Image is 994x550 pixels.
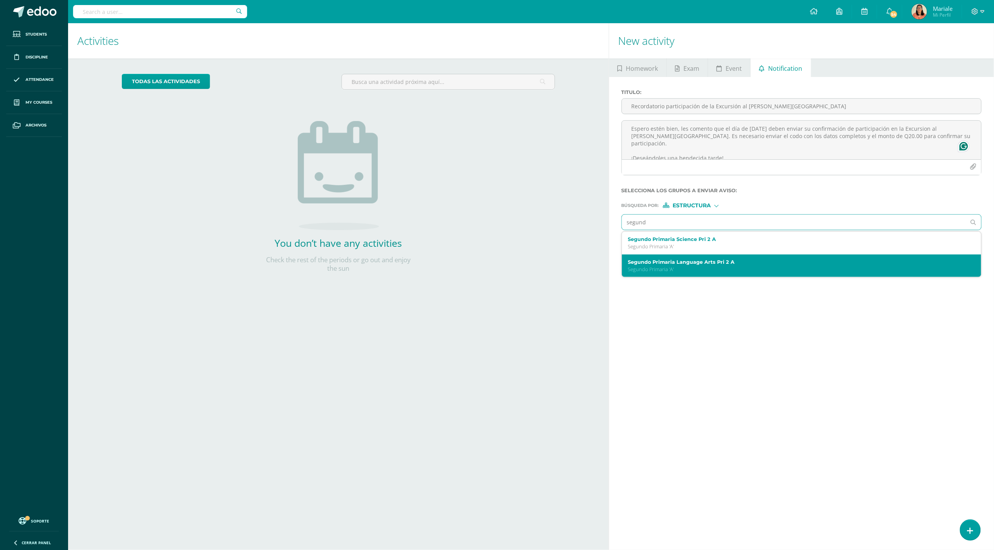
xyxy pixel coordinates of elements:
[673,203,711,208] span: Estructura
[9,515,59,526] a: Soporte
[933,5,953,12] span: Mariale
[708,58,750,77] a: Event
[618,23,985,58] h1: New activity
[6,46,62,69] a: Discipline
[628,243,959,250] p: Segundo Primaria 'A'
[628,236,959,242] label: Segundo Primaria Science Pri 2 A
[684,59,700,78] span: Exam
[122,74,210,89] a: todas las Actividades
[622,188,982,193] label: Selecciona los grupos a enviar aviso :
[622,215,966,230] input: Ej. Primero primaria
[890,10,898,19] span: 54
[77,23,599,58] h1: Activities
[26,99,52,106] span: My courses
[912,4,927,19] img: 02cf3c82186e5c509f92851003fa9c4f.png
[6,91,62,114] a: My courses
[31,518,50,524] span: Soporte
[73,5,247,18] input: Search a user…
[261,256,416,273] p: Check the rest of the periods or go out and enjoy the sun
[261,236,416,249] h2: You don’t have any activities
[622,203,659,208] span: Búsqueda por :
[622,99,981,114] input: Titulo
[6,114,62,137] a: Archivos
[622,89,982,95] label: Titulo :
[26,122,46,128] span: Archivos
[26,31,47,38] span: Students
[751,58,811,77] a: Notification
[298,121,379,230] img: no_activities.png
[628,266,959,273] p: Segundo Primaria 'A'
[626,59,658,78] span: Homework
[6,23,62,46] a: Students
[26,54,48,60] span: Discipline
[622,121,981,159] textarea: Buenas tardes Padres de Familia. Espero estén bien, les comento que el día de [DATE] deben enviar...
[22,540,51,545] span: Cerrar panel
[342,74,555,89] input: Busca una actividad próxima aquí...
[663,203,721,208] div: [object Object]
[6,69,62,92] a: Attendance
[628,259,959,265] label: Segundo Primaria Language Arts Pri 2 A
[726,59,742,78] span: Event
[667,58,708,77] a: Exam
[933,12,953,18] span: Mi Perfil
[609,58,666,77] a: Homework
[769,59,803,78] span: Notification
[26,77,54,83] span: Attendance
